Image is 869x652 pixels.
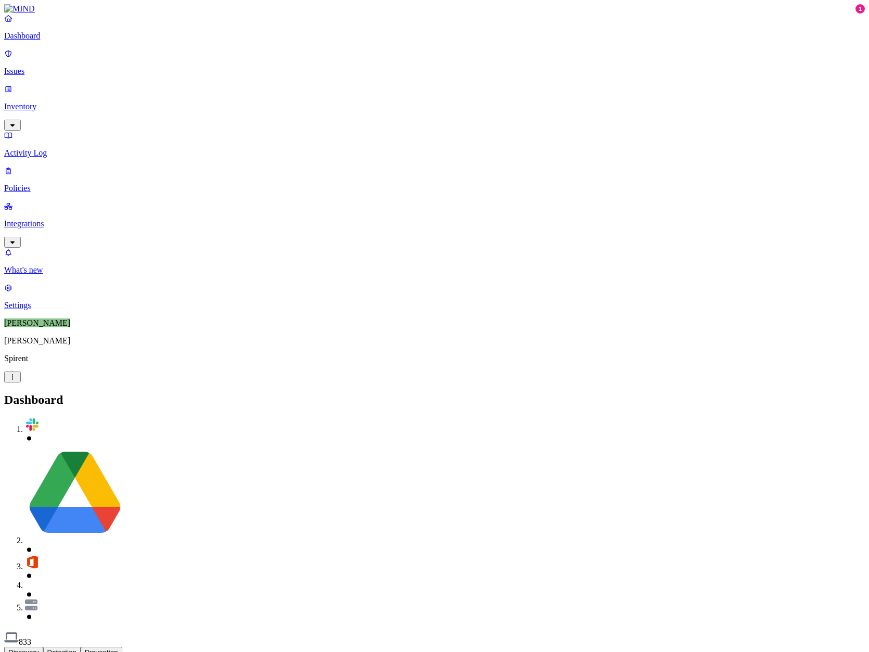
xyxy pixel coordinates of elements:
[4,265,865,275] p: What's new
[4,393,865,407] h2: Dashboard
[4,31,865,41] p: Dashboard
[4,4,865,14] a: MIND
[4,318,70,327] span: [PERSON_NAME]
[4,84,865,129] a: Inventory
[19,638,31,647] span: 833
[4,283,865,310] a: Settings
[4,201,865,246] a: Integrations
[4,219,865,228] p: Integrations
[4,148,865,158] p: Activity Log
[4,248,865,275] a: What's new
[25,417,40,432] img: svg%3e
[25,581,33,589] img: microsoft-teams-DGuMRFzA.svg
[4,67,865,76] p: Issues
[4,354,865,363] p: Spirent
[855,4,865,14] div: 1
[4,166,865,193] a: Policies
[25,600,37,611] img: svg%3e
[25,555,40,569] img: svg%3e
[4,131,865,158] a: Activity Log
[4,631,19,646] img: svg%3e
[4,102,865,111] p: Inventory
[4,184,865,193] p: Policies
[4,336,865,346] p: [PERSON_NAME]
[4,4,35,14] img: MIND
[25,443,125,543] img: svg%3e
[4,14,865,41] a: Dashboard
[4,49,865,76] a: Issues
[4,301,865,310] p: Settings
